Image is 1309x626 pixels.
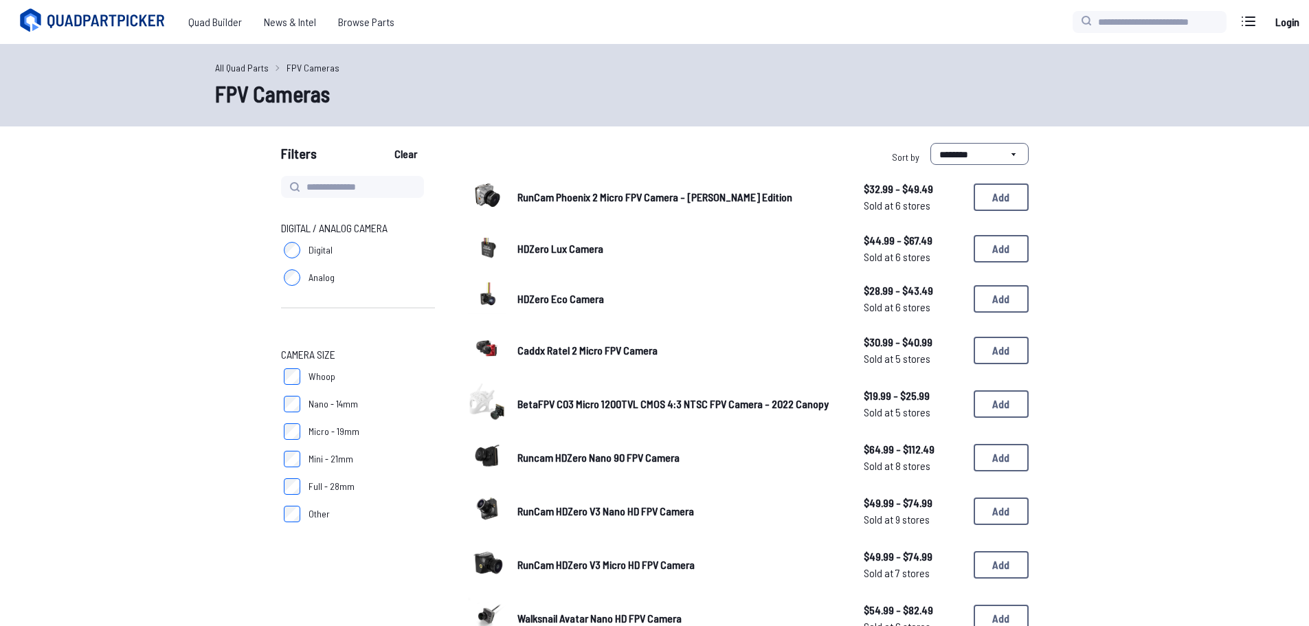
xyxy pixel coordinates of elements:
a: image [468,490,506,533]
span: $49.99 - $74.99 [864,495,963,511]
img: image [468,490,506,528]
span: Whoop [309,370,335,383]
span: Digital / Analog Camera [281,220,388,236]
span: Camera Size [281,346,335,363]
span: Sold at 5 stores [864,350,963,367]
span: Nano - 14mm [309,397,358,411]
a: RunCam HDZero V3 Micro HD FPV Camera [517,557,842,573]
span: Sold at 5 stores [864,404,963,421]
img: image [468,282,506,314]
span: Sold at 6 stores [864,197,963,214]
button: Add [974,337,1029,364]
a: RunCam Phoenix 2 Micro FPV Camera - [PERSON_NAME] Edition [517,189,842,205]
a: image [468,230,506,268]
span: Micro - 19mm [309,425,359,438]
span: RunCam Phoenix 2 Micro FPV Camera - [PERSON_NAME] Edition [517,190,792,203]
span: Caddx Ratel 2 Micro FPV Camera [517,344,658,357]
img: image [468,329,506,368]
span: Runcam HDZero Nano 90 FPV Camera [517,451,680,464]
input: Other [284,506,300,522]
input: Nano - 14mm [284,396,300,412]
span: Sold at 8 stores [864,458,963,474]
span: Walksnail Avatar Nano HD FPV Camera [517,612,682,625]
span: $49.99 - $74.99 [864,548,963,565]
button: Add [974,498,1029,525]
img: image [468,383,506,421]
a: image [468,279,506,318]
a: image [468,544,506,586]
span: Mini - 21mm [309,452,353,466]
img: image [468,176,506,214]
span: $30.99 - $40.99 [864,334,963,350]
span: $54.99 - $82.49 [864,602,963,618]
a: BetaFPV C03 Micro 1200TVL CMOS 4:3 NTSC FPV Camera - 2022 Canopy [517,396,842,412]
button: Add [974,444,1029,471]
a: Quad Builder [177,8,253,36]
span: Digital [309,243,333,257]
a: Runcam HDZero Nano 90 FPV Camera [517,449,842,466]
input: Analog [284,269,300,286]
span: Sold at 6 stores [864,249,963,265]
span: $64.99 - $112.49 [864,441,963,458]
img: image [468,544,506,582]
span: Analog [309,271,335,284]
span: $28.99 - $43.49 [864,282,963,299]
input: Digital [284,242,300,258]
button: Add [974,183,1029,211]
span: $19.99 - $25.99 [864,388,963,404]
input: Whoop [284,368,300,385]
span: HDZero Lux Camera [517,242,603,255]
a: image [468,176,506,219]
span: Sold at 7 stores [864,565,963,581]
a: image [468,383,506,425]
span: $32.99 - $49.49 [864,181,963,197]
a: image [468,329,506,372]
img: image [468,238,506,260]
a: HDZero Lux Camera [517,241,842,257]
span: Sold at 6 stores [864,299,963,315]
a: Browse Parts [327,8,405,36]
h1: FPV Cameras [215,77,1095,110]
a: News & Intel [253,8,327,36]
span: Sort by [892,151,919,163]
a: FPV Cameras [287,60,339,75]
span: Full - 28mm [309,480,355,493]
span: HDZero Eco Camera [517,292,604,305]
a: HDZero Eco Camera [517,291,842,307]
a: Login [1271,8,1304,36]
a: Caddx Ratel 2 Micro FPV Camera [517,342,842,359]
span: Sold at 9 stores [864,511,963,528]
span: RunCam HDZero V3 Micro HD FPV Camera [517,558,695,571]
a: RunCam HDZero V3 Nano HD FPV Camera [517,503,842,519]
select: Sort by [930,143,1029,165]
a: All Quad Parts [215,60,269,75]
button: Add [974,551,1029,579]
input: Micro - 19mm [284,423,300,440]
span: Filters [281,143,317,170]
button: Add [974,390,1029,418]
span: RunCam HDZero V3 Nano HD FPV Camera [517,504,694,517]
button: Add [974,235,1029,262]
span: $44.99 - $67.49 [864,232,963,249]
button: Add [974,285,1029,313]
span: BetaFPV C03 Micro 1200TVL CMOS 4:3 NTSC FPV Camera - 2022 Canopy [517,397,829,410]
img: image [468,436,506,475]
a: image [468,436,506,479]
span: Other [309,507,330,521]
input: Mini - 21mm [284,451,300,467]
button: Clear [383,143,429,165]
input: Full - 28mm [284,478,300,495]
